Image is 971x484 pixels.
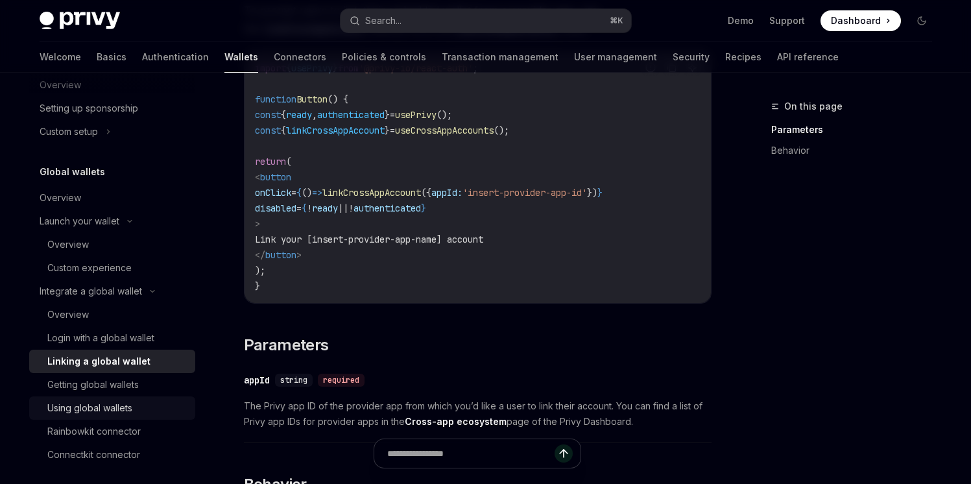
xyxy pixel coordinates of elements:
[405,416,507,427] strong: Cross-app ecosystem
[673,42,710,73] a: Security
[142,42,209,73] a: Authentication
[574,42,657,73] a: User management
[255,93,296,105] span: function
[777,42,839,73] a: API reference
[302,187,312,199] span: ()
[47,424,141,439] div: Rainbowkit connector
[421,202,426,214] span: }
[40,284,142,299] div: Integrate a global wallet
[255,218,260,230] span: >
[40,213,119,229] div: Launch your wallet
[281,125,286,136] span: {
[821,10,901,31] a: Dashboard
[286,109,312,121] span: ready
[255,187,291,199] span: onClick
[312,187,322,199] span: =>
[437,109,452,121] span: ();
[47,447,140,463] div: Connectkit connector
[47,330,154,346] div: Login with a global wallet
[29,233,195,256] a: Overview
[462,187,587,199] span: 'insert-provider-app-id'
[296,202,302,214] span: =
[431,187,462,199] span: appId:
[322,187,421,199] span: linkCrossAppAccount
[365,13,402,29] div: Search...
[341,9,631,32] button: Search...⌘K
[255,280,260,292] span: }
[29,256,195,280] a: Custom experience
[587,187,597,199] span: })
[29,303,195,326] a: Overview
[597,187,603,199] span: }
[97,42,126,73] a: Basics
[286,156,291,167] span: (
[40,12,120,30] img: dark logo
[769,14,805,27] a: Support
[911,10,932,31] button: Toggle dark mode
[47,354,150,369] div: Linking a global wallet
[255,234,483,245] span: Link your [insert-provider-app-name] account
[728,14,754,27] a: Demo
[47,237,89,252] div: Overview
[255,265,265,276] span: );
[40,101,138,116] div: Setting up sponsorship
[771,140,942,161] a: Behavior
[47,400,132,416] div: Using global wallets
[342,42,426,73] a: Policies & controls
[40,42,81,73] a: Welcome
[784,99,843,114] span: On this page
[29,396,195,420] a: Using global wallets
[244,335,329,356] span: Parameters
[831,14,881,27] span: Dashboard
[302,202,307,214] span: {
[312,202,338,214] span: ready
[255,109,281,121] span: const
[494,125,509,136] span: ();
[29,186,195,210] a: Overview
[421,187,431,199] span: ({
[286,125,385,136] span: linkCrossAppAccount
[255,156,286,167] span: return
[281,109,286,121] span: {
[385,109,390,121] span: }
[291,187,296,199] span: =
[40,164,105,180] h5: Global wallets
[312,109,317,121] span: ,
[280,375,307,385] span: string
[224,42,258,73] a: Wallets
[555,444,573,463] button: Send message
[29,443,195,466] a: Connectkit connector
[274,42,326,73] a: Connectors
[385,125,390,136] span: }
[390,125,395,136] span: =
[610,16,623,26] span: ⌘ K
[725,42,761,73] a: Recipes
[318,374,365,387] div: required
[47,260,132,276] div: Custom experience
[354,202,421,214] span: authenticated
[317,109,385,121] span: authenticated
[29,97,195,120] a: Setting up sponsorship
[244,374,270,387] div: appId
[255,125,281,136] span: const
[296,93,328,105] span: Button
[255,171,260,183] span: <
[390,109,395,121] span: =
[29,373,195,396] a: Getting global wallets
[265,249,296,261] span: button
[47,377,139,393] div: Getting global wallets
[47,307,89,322] div: Overview
[395,109,437,121] span: usePrivy
[307,202,312,214] span: !
[40,190,81,206] div: Overview
[296,187,302,199] span: {
[395,125,494,136] span: useCrossAppAccounts
[296,249,302,261] span: >
[348,202,354,214] span: !
[29,326,195,350] a: Login with a global wallet
[29,420,195,443] a: Rainbowkit connector
[255,249,265,261] span: </
[255,202,296,214] span: disabled
[244,398,712,430] span: The Privy app ID of the provider app from which you’d like a user to link their account. You can ...
[338,202,348,214] span: ||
